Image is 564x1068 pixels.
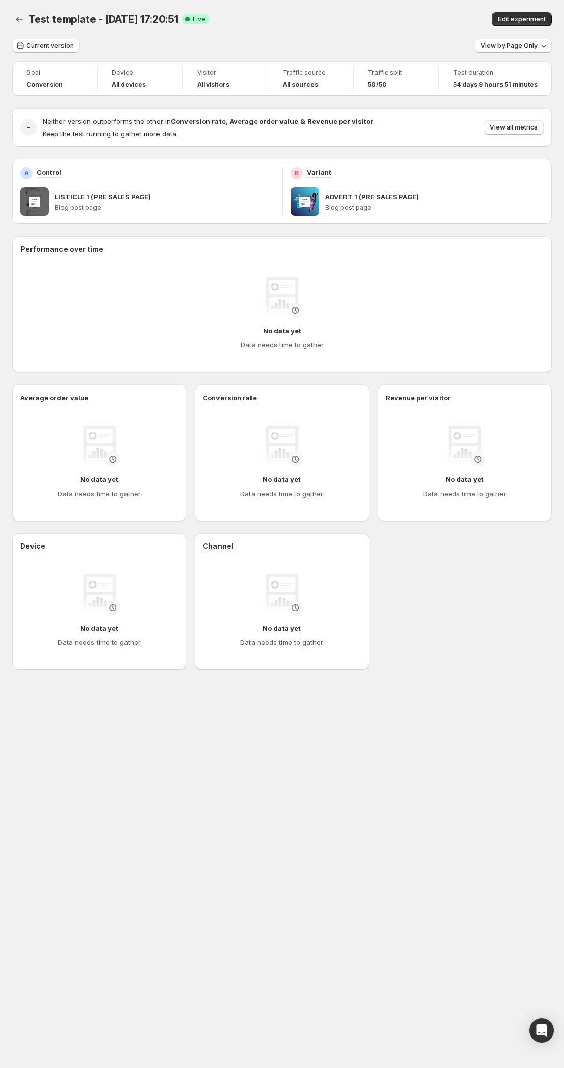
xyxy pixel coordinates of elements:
[307,117,373,125] strong: Revenue per visitor
[446,474,484,484] h4: No data yet
[43,117,375,125] span: Neither version outperforms the other in .
[20,187,49,216] img: LISTICLE 1 (PRE SALES PAGE)
[263,474,301,484] h4: No data yet
[203,541,233,552] h3: Channel
[58,637,141,648] h4: Data needs time to gather
[444,426,485,466] img: No data yet
[112,69,168,77] span: Device
[79,574,120,615] img: No data yet
[112,81,146,89] h4: All devices
[241,340,324,350] h4: Data needs time to gather
[283,69,339,77] span: Traffic source
[263,326,301,336] h4: No data yet
[80,474,118,484] h4: No data yet
[453,81,538,89] span: 54 days 9 hours 51 minutes
[240,489,323,499] h4: Data needs time to gather
[295,169,299,177] h2: B
[300,117,305,125] strong: &
[262,574,302,615] img: No data yet
[12,39,80,53] button: Current version
[262,277,302,317] img: No data yet
[240,637,323,648] h4: Data needs time to gather
[230,117,298,125] strong: Average order value
[43,130,178,138] span: Keep the test running to gather more data.
[58,489,141,499] h4: Data needs time to gather
[453,68,538,90] a: Test duration54 days 9 hours 51 minutes
[20,244,544,254] h2: Performance over time
[423,489,506,499] h4: Data needs time to gather
[291,187,319,216] img: ADVERT 1 (PRE SALES PAGE)
[197,81,229,89] h4: All visitors
[283,81,318,89] h4: All sources
[26,42,74,50] span: Current version
[79,426,120,466] img: No data yet
[226,117,228,125] strong: ,
[325,204,544,212] p: Blog post page
[529,1018,554,1043] div: Open Intercom Messenger
[26,68,83,90] a: GoalConversion
[481,42,538,50] span: View by: Page Only
[475,39,552,53] button: View by:Page Only
[197,69,254,77] span: Visitor
[492,12,552,26] button: Edit experiment
[283,68,339,90] a: Traffic sourceAll sources
[24,169,29,177] h2: A
[368,68,424,90] a: Traffic split50/50
[197,68,254,90] a: VisitorAll visitors
[368,69,424,77] span: Traffic split
[37,167,61,177] p: Control
[453,69,538,77] span: Test duration
[12,12,26,26] button: Back
[55,191,151,202] p: LISTICLE 1 (PRE SALES PAGE)
[80,623,118,633] h4: No data yet
[484,120,544,135] button: View all metrics
[55,204,274,212] p: Blog post page
[28,13,178,25] span: Test template - [DATE] 17:20:51
[325,191,419,202] p: ADVERT 1 (PRE SALES PAGE)
[307,167,331,177] p: Variant
[193,15,205,23] span: Live
[490,123,538,132] span: View all metrics
[171,117,226,125] strong: Conversion rate
[386,393,451,403] h3: Revenue per visitor
[20,541,45,552] h3: Device
[498,15,546,23] span: Edit experiment
[112,68,168,90] a: DeviceAll devices
[26,81,63,89] span: Conversion
[20,393,88,403] h3: Average order value
[368,81,387,89] span: 50/50
[27,122,30,133] h2: -
[263,623,301,633] h4: No data yet
[26,69,83,77] span: Goal
[203,393,257,403] h3: Conversion rate
[262,426,302,466] img: No data yet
